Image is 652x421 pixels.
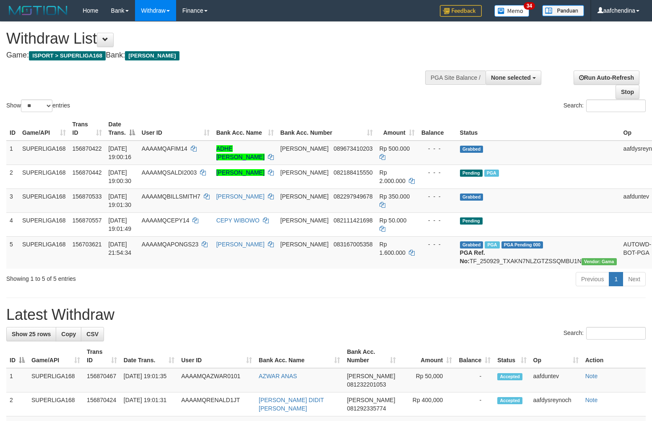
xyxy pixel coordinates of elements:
th: Balance: activate to sort column ascending [455,344,494,368]
span: Rp 350.000 [379,193,410,200]
td: SUPERLIGA168 [19,236,69,269]
a: [PERSON_NAME] [216,169,265,176]
div: - - - [421,240,453,248]
select: Showentries [21,99,52,112]
span: Pending [460,170,483,177]
span: Copy 082188415550 to clipboard [333,169,372,176]
span: [DATE] 19:00:30 [109,169,132,184]
td: - [455,392,494,416]
th: Bank Acc. Number: activate to sort column ascending [277,117,376,141]
th: ID [6,117,19,141]
span: 156870557 [73,217,102,224]
td: - [455,368,494,392]
th: Amount: activate to sort column ascending [376,117,418,141]
span: [DATE] 19:01:49 [109,217,132,232]
label: Search: [564,99,646,112]
td: 156870424 [83,392,120,416]
span: Rp 2.000.000 [379,169,405,184]
span: AAAAMQCEPY14 [142,217,190,224]
th: User ID: activate to sort column ascending [138,117,213,141]
h4: Game: Bank: [6,51,426,60]
a: [PERSON_NAME] DIDIT [PERSON_NAME] [259,397,324,412]
td: aafdysreynoch [530,392,582,416]
th: Trans ID: activate to sort column ascending [69,117,105,141]
th: Bank Acc. Name: activate to sort column ascending [255,344,343,368]
span: 34 [524,2,535,10]
a: Show 25 rows [6,327,56,341]
span: Marked by aafsengchandara [484,170,499,177]
td: AAAAMQAZWAR0101 [178,368,255,392]
a: 1 [609,272,623,286]
span: [PERSON_NAME] [347,373,395,379]
div: - - - [421,192,453,201]
td: SUPERLIGA168 [28,368,83,392]
span: [PERSON_NAME] [281,217,329,224]
span: Copy 082111421698 to clipboard [333,217,372,224]
a: AZWAR ANAS [259,373,297,379]
td: Rp 50,000 [399,368,455,392]
span: [DATE] 19:00:16 [109,145,132,160]
a: CSV [81,327,104,341]
div: Showing 1 to 5 of 5 entries [6,271,265,283]
span: [DATE] 19:01:30 [109,193,132,208]
td: TF_250929_TXAKN7NLZGTZSSQMBU1N [457,236,620,269]
span: 156703621 [73,241,102,248]
td: 3 [6,188,19,212]
span: ISPORT > SUPERLIGA168 [29,51,106,60]
td: 2 [6,165,19,188]
td: 2 [6,392,28,416]
h1: Withdraw List [6,30,426,47]
a: Stop [616,85,639,99]
span: AAAAMQSALDI2003 [142,169,197,176]
span: Accepted [497,397,522,404]
span: None selected [491,74,531,81]
a: Run Auto-Refresh [574,71,639,85]
th: Date Trans.: activate to sort column descending [105,117,138,141]
label: Show entries [6,99,70,112]
td: AAAAMQRENALD1JT [178,392,255,416]
input: Search: [586,99,646,112]
span: Copy 089673410203 to clipboard [333,145,372,152]
div: - - - [421,168,453,177]
span: Vendor URL: https://trx31.1velocity.biz [582,258,617,265]
span: AAAAMQAFIM14 [142,145,187,152]
span: Marked by aafchhiseyha [485,241,499,248]
img: Button%20Memo.svg [494,5,530,17]
th: User ID: activate to sort column ascending [178,344,255,368]
div: - - - [421,216,453,225]
span: Grabbed [460,146,483,153]
span: Copy 082297949678 to clipboard [333,193,372,200]
td: [DATE] 19:01:31 [120,392,178,416]
td: 5 [6,236,19,269]
td: aafduntev [530,368,582,392]
th: Game/API: activate to sort column ascending [28,344,83,368]
span: [PERSON_NAME] [281,193,329,200]
td: SUPERLIGA168 [19,188,69,212]
label: Search: [564,327,646,340]
th: Amount: activate to sort column ascending [399,344,455,368]
td: 4 [6,212,19,236]
span: Accepted [497,373,522,380]
b: PGA Ref. No: [460,249,485,264]
span: AAAAMQBILLSMITH7 [142,193,200,200]
a: Note [585,373,598,379]
span: Rp 1.600.000 [379,241,405,256]
th: Bank Acc. Number: activate to sort column ascending [343,344,399,368]
span: CSV [86,331,99,337]
span: Show 25 rows [12,331,51,337]
span: Rp 50.000 [379,217,407,224]
td: Rp 400,000 [399,392,455,416]
input: Search: [586,327,646,340]
td: SUPERLIGA168 [28,392,83,416]
div: - - - [421,144,453,153]
img: MOTION_logo.png [6,4,70,17]
img: Feedback.jpg [440,5,482,17]
th: Status [457,117,620,141]
td: SUPERLIGA168 [19,212,69,236]
span: [PERSON_NAME] [125,51,179,60]
a: [PERSON_NAME] [216,241,265,248]
span: 156870442 [73,169,102,176]
span: 156870422 [73,145,102,152]
th: ID: activate to sort column descending [6,344,28,368]
span: Grabbed [460,194,483,201]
